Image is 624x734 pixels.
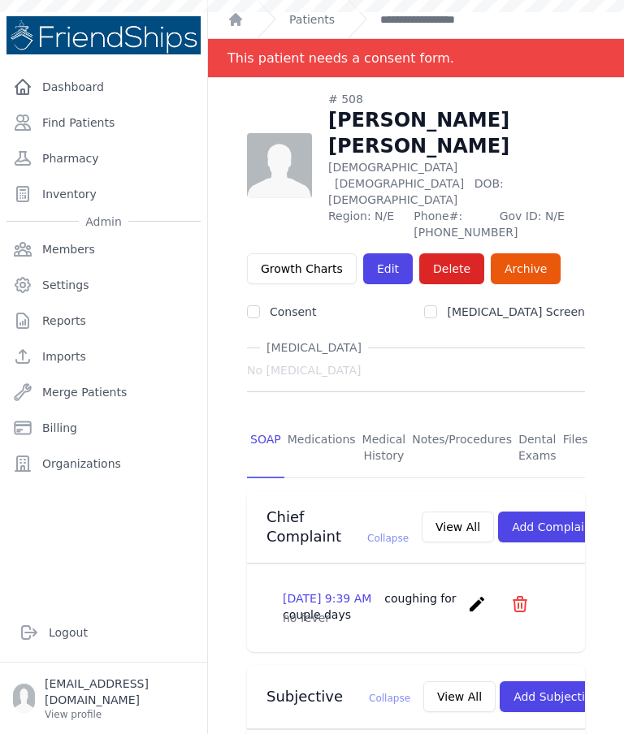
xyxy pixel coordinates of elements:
[6,447,201,480] a: Organizations
[447,305,585,318] label: [MEDICAL_DATA] Screen
[260,339,368,356] span: [MEDICAL_DATA]
[367,533,409,544] span: Collapse
[419,253,484,284] button: Delete
[500,681,613,712] button: Add Subjective
[289,11,335,28] a: Patients
[284,418,359,478] a: Medications
[6,412,201,444] a: Billing
[45,708,194,721] p: View profile
[467,594,487,614] i: create
[266,687,410,706] h3: Subjective
[266,507,409,546] h3: Chief Complaint
[45,676,194,708] p: [EMAIL_ADDRESS][DOMAIN_NAME]
[369,693,410,704] span: Collapse
[6,376,201,408] a: Merge Patients
[359,418,409,478] a: Medical History
[6,340,201,373] a: Imports
[283,592,457,621] span: coughing for couple days
[6,16,201,54] img: Medical Missions EMR
[247,418,284,478] a: SOAP
[6,178,201,210] a: Inventory
[6,71,201,103] a: Dashboard
[335,177,464,190] span: [DEMOGRAPHIC_DATA]
[491,253,561,284] a: Archive
[6,142,201,175] a: Pharmacy
[283,590,461,623] p: [DATE] 9:39 AM
[208,39,624,78] div: Notification
[247,253,357,284] a: Growth Charts
[423,681,496,712] button: View All
[6,106,201,139] a: Find Patients
[227,39,454,77] div: This patient needs a consent form.
[6,233,201,266] a: Members
[515,418,560,478] a: Dental Exams
[500,208,585,240] span: Gov ID: N/E
[467,602,491,617] a: create
[6,269,201,301] a: Settings
[79,214,128,230] span: Admin
[13,676,194,721] a: [EMAIL_ADDRESS][DOMAIN_NAME] View profile
[414,208,489,240] span: Phone#: [PHONE_NUMBER]
[422,512,494,542] button: View All
[283,610,549,626] p: no fever
[6,304,201,337] a: Reports
[13,616,194,649] a: Logout
[328,208,404,240] span: Region: N/E
[247,362,361,378] span: No [MEDICAL_DATA]
[560,418,591,478] a: Files
[247,133,312,198] img: person-242608b1a05df3501eefc295dc1bc67a.jpg
[247,418,585,478] nav: Tabs
[328,159,585,208] p: [DEMOGRAPHIC_DATA]
[409,418,515,478] a: Notes/Procedures
[270,305,316,318] label: Consent
[498,512,609,542] button: Add Complaint
[363,253,413,284] a: Edit
[328,91,585,107] div: # 508
[328,107,585,159] h1: [PERSON_NAME] [PERSON_NAME]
